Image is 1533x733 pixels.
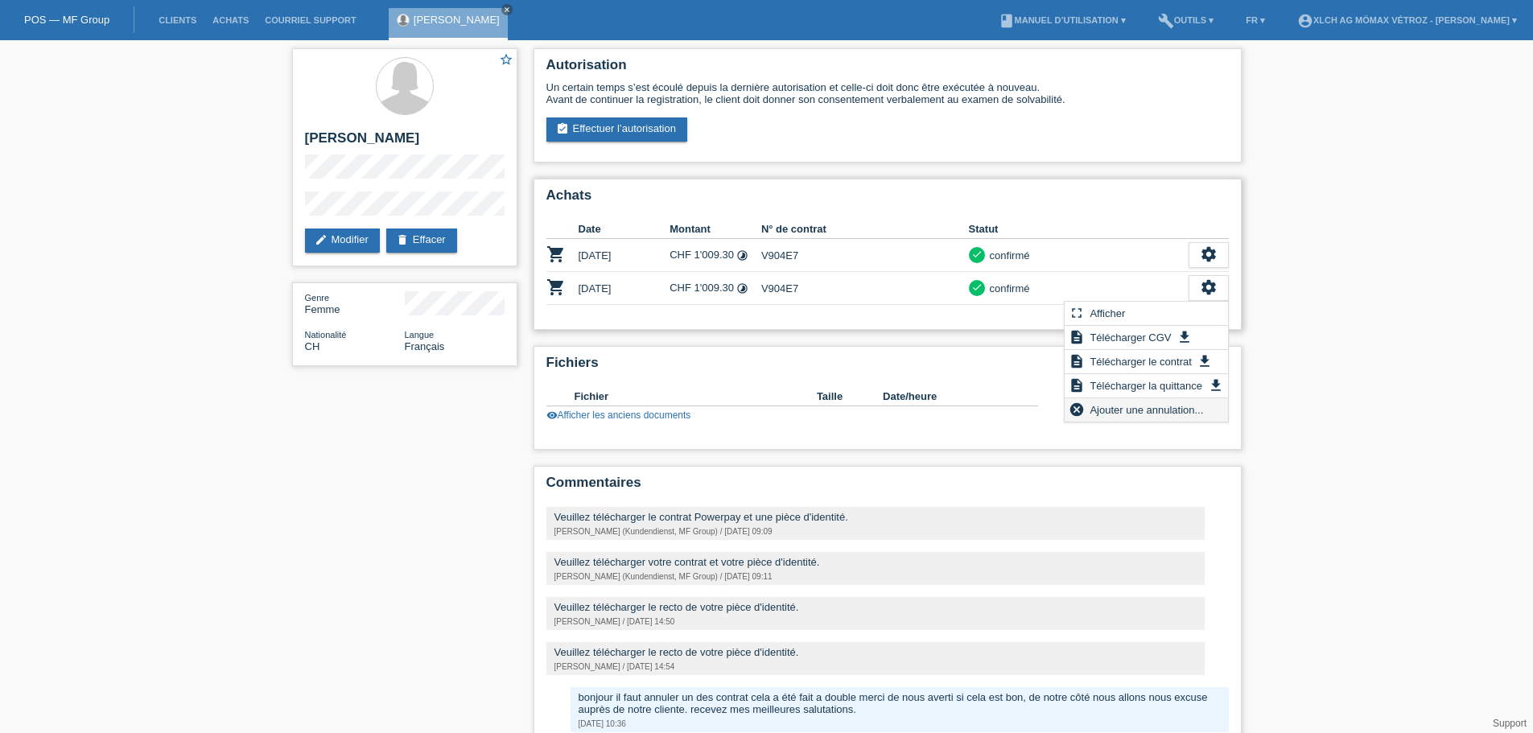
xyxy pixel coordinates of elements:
[414,14,500,26] a: [PERSON_NAME]
[1069,329,1085,345] i: description
[575,387,817,406] th: Fichier
[554,601,1197,613] div: Veuillez télécharger le recto de votre pièce d'identité.
[501,4,513,15] a: close
[670,220,761,239] th: Montant
[305,293,330,303] span: Genre
[499,52,513,67] i: star_border
[386,229,457,253] a: deleteEffacer
[1177,329,1193,345] i: get_app
[1200,278,1218,296] i: settings
[546,410,691,421] a: visibilityAfficher les anciens documents
[670,239,761,272] td: CHF 1'009.30
[396,233,409,246] i: delete
[1158,13,1174,29] i: build
[969,220,1189,239] th: Statut
[1087,303,1127,323] span: Afficher
[579,220,670,239] th: Date
[315,233,328,246] i: edit
[670,272,761,305] td: CHF 1'009.30
[1069,305,1085,321] i: fullscreen
[817,387,883,406] th: Taille
[1087,327,1173,347] span: Télécharger CGV
[546,187,1229,212] h2: Achats
[761,272,969,305] td: V904E7
[546,57,1229,81] h2: Autorisation
[971,249,983,260] i: check
[257,15,364,25] a: Courriel Support
[554,527,1197,536] div: [PERSON_NAME] (Kundendienst, MF Group) / [DATE] 09:09
[554,646,1197,658] div: Veuillez télécharger le recto de votre pièce d'identité.
[579,691,1221,715] div: bonjour il faut annuler un des contrat cela a été fait a double merci de nous averti si cela est ...
[1297,13,1313,29] i: account_circle
[554,511,1197,523] div: Veuillez télécharger le contrat Powerpay et une pièce d'identité.
[554,662,1197,671] div: [PERSON_NAME] / [DATE] 14:54
[305,229,380,253] a: editModifier
[546,245,566,264] i: POSP00025436
[24,14,109,26] a: POS — MF Group
[546,410,558,421] i: visibility
[579,239,670,272] td: [DATE]
[761,220,969,239] th: N° de contrat
[579,272,670,305] td: [DATE]
[305,291,405,315] div: Femme
[503,6,511,14] i: close
[761,239,969,272] td: V904E7
[985,280,1030,297] div: confirmé
[883,387,1015,406] th: Date/heure
[985,247,1030,264] div: confirmé
[546,355,1229,379] h2: Fichiers
[1289,15,1525,25] a: account_circleXLCH AG Mömax Vétroz - [PERSON_NAME] ▾
[1150,15,1222,25] a: buildOutils ▾
[554,572,1197,581] div: [PERSON_NAME] (Kundendienst, MF Group) / [DATE] 09:11
[736,249,748,261] i: Taux fixes - Paiement d’intérêts par le client (24 versements)
[405,340,445,352] span: Français
[150,15,204,25] a: Clients
[554,617,1197,626] div: [PERSON_NAME] / [DATE] 14:50
[546,475,1229,499] h2: Commentaires
[999,13,1015,29] i: book
[1200,245,1218,263] i: settings
[305,340,320,352] span: Suisse
[1238,15,1273,25] a: FR ▾
[991,15,1134,25] a: bookManuel d’utilisation ▾
[554,556,1197,568] div: Veuillez télécharger votre contrat et votre pièce d'identité.
[305,130,505,154] h2: [PERSON_NAME]
[499,52,513,69] a: star_border
[204,15,257,25] a: Achats
[556,122,569,135] i: assignment_turned_in
[579,719,1221,728] div: [DATE] 10:36
[546,278,566,297] i: POSP00025438
[546,117,687,142] a: assignment_turned_inEffectuer l’autorisation
[546,81,1229,105] div: Un certain temps s’est écoulé depuis la dernière autorisation et celle-ci doit donc être exécutée...
[1493,718,1527,729] a: Support
[305,330,347,340] span: Nationalité
[736,282,748,294] i: Taux fixes - Paiement d’intérêts par le client (24 versements)
[971,282,983,293] i: check
[405,330,435,340] span: Langue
